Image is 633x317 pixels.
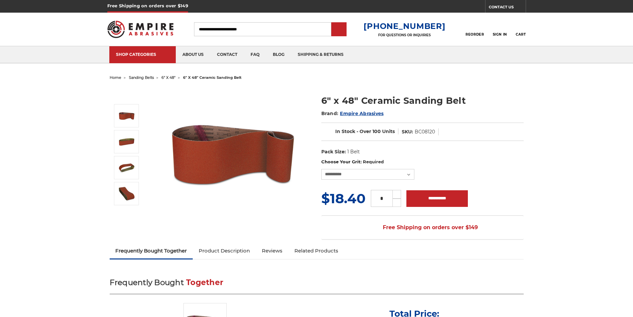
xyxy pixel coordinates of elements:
[183,75,242,80] span: 6" x 48" ceramic sanding belt
[489,3,526,13] a: CONTACT US
[364,33,445,37] p: FOR QUESTIONS OR INQUIRIES
[363,159,384,164] small: Required
[321,148,346,155] dt: Pack Size:
[335,128,355,134] span: In Stock
[119,90,135,104] button: Previous
[321,94,524,107] h1: 6" x 48" Ceramic Sanding Belt
[118,107,135,124] img: 6" x 48" Ceramic Sanding Belt
[193,243,256,258] a: Product Description
[176,46,210,63] a: about us
[415,128,435,135] dd: BC08120
[466,32,484,37] span: Reorder
[321,159,524,165] label: Choose Your Grit:
[321,110,339,116] span: Brand:
[210,46,244,63] a: contact
[110,278,184,287] span: Frequently Bought
[372,128,381,134] span: 100
[116,52,169,57] div: SHOP CATEGORIES
[340,110,383,116] a: Empire Abrasives
[118,133,135,150] img: 6" x 48" Cer Sanding Belt
[367,221,478,234] span: Free Shipping on orders over $149
[244,46,266,63] a: faq
[119,207,135,221] button: Next
[288,243,344,258] a: Related Products
[129,75,154,80] a: sanding belts
[107,16,174,42] img: Empire Abrasives
[110,75,121,80] a: home
[516,32,526,37] span: Cart
[493,32,507,37] span: Sign In
[256,243,288,258] a: Reviews
[347,148,360,155] dd: 1 Belt
[186,278,223,287] span: Together
[357,128,371,134] span: - Over
[516,22,526,37] a: Cart
[402,128,413,135] dt: SKU:
[364,21,445,31] a: [PHONE_NUMBER]
[266,46,291,63] a: blog
[110,243,193,258] a: Frequently Bought Together
[161,75,175,80] a: 6" x 48"
[166,87,299,220] img: 6" x 48" Ceramic Sanding Belt
[382,128,395,134] span: Units
[466,22,484,36] a: Reorder
[321,190,366,207] span: $18.40
[118,159,135,176] img: 6" x 48" Sanding Belt - Ceramic
[332,23,346,36] input: Submit
[291,46,350,63] a: shipping & returns
[118,185,135,202] img: 6" x 48" Sanding Belt - Cer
